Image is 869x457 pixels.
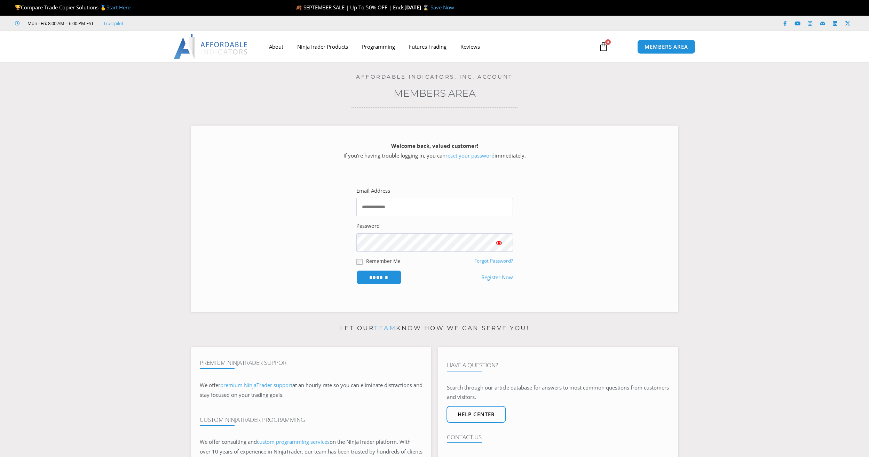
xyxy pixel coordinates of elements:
[356,221,380,231] label: Password
[200,359,422,366] h4: Premium NinjaTrader Support
[404,4,430,11] strong: [DATE] ⌛
[447,406,506,423] a: Help center
[26,19,94,27] span: Mon - Fri: 8:00 AM – 6:00 PM EST
[366,257,401,265] label: Remember Me
[374,324,396,331] a: team
[220,382,292,388] a: premium NinjaTrader support
[200,382,422,398] span: at an hourly rate so you can eliminate distractions and stay focused on your trading goals.
[645,44,688,49] span: MEMBERS AREA
[605,39,611,45] span: 0
[295,4,404,11] span: 🍂 SEPTEMBER SALE | Up To 50% OFF | Ends
[447,362,670,369] h4: Have A Question?
[588,37,619,57] a: 0
[103,19,124,27] a: Trustpilot
[262,39,591,55] nav: Menu
[430,4,454,11] a: Save Now
[447,383,670,402] p: Search through our article database for answers to most common questions from customers and visit...
[394,87,476,99] a: Members Area
[445,152,495,159] a: reset your password
[356,73,513,80] a: Affordable Indicators, Inc. Account
[356,186,390,196] label: Email Address
[474,258,513,264] a: Forgot Password?
[391,142,478,149] strong: Welcome back, valued customer!
[191,323,678,334] p: Let our know how we can serve you!
[458,412,495,417] span: Help center
[174,34,248,59] img: LogoAI | Affordable Indicators – NinjaTrader
[106,4,131,11] a: Start Here
[200,416,422,423] h4: Custom NinjaTrader Programming
[637,40,695,54] a: MEMBERS AREA
[262,39,290,55] a: About
[200,438,330,445] span: We offer consulting and
[203,141,666,161] p: If you’re having trouble logging in, you can immediately.
[485,233,513,252] button: Show password
[355,39,402,55] a: Programming
[481,273,513,282] a: Register Now
[200,382,220,388] span: We offer
[402,39,453,55] a: Futures Trading
[290,39,355,55] a: NinjaTrader Products
[257,438,330,445] a: custom programming services
[15,4,131,11] span: Compare Trade Copier Solutions 🥇
[453,39,487,55] a: Reviews
[447,434,670,441] h4: Contact Us
[15,5,21,10] img: 🏆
